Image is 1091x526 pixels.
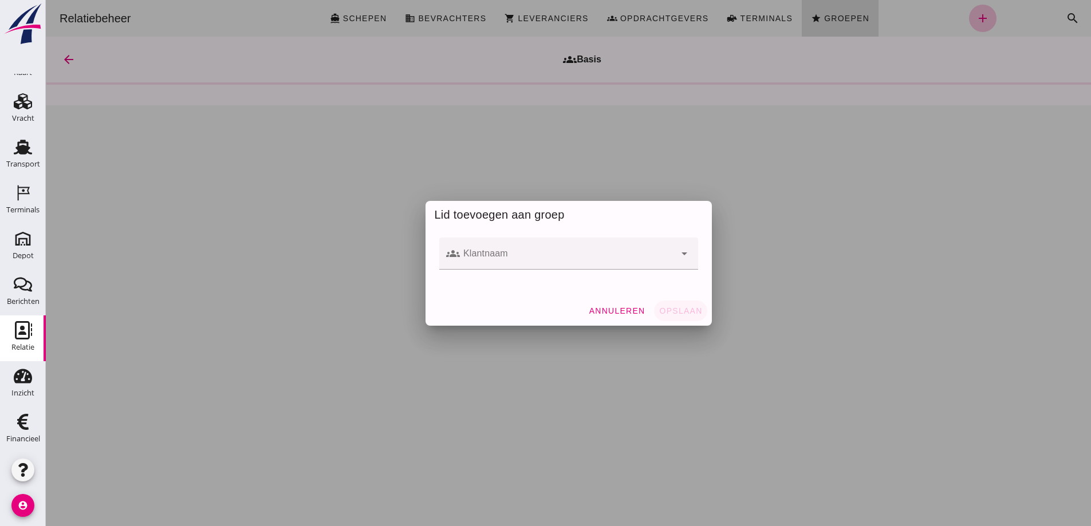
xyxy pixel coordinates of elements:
div: Berichten [7,298,40,305]
div: Depot [13,252,34,259]
div: Vracht [12,114,34,122]
div: Relatie [11,343,34,351]
div: Transport [6,160,40,168]
div: Inzicht [11,389,34,397]
i: account_circle [11,494,34,517]
img: logo-small.a267ee39.svg [2,3,44,45]
div: Financieel [6,435,40,442]
div: Terminals [6,206,40,213]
